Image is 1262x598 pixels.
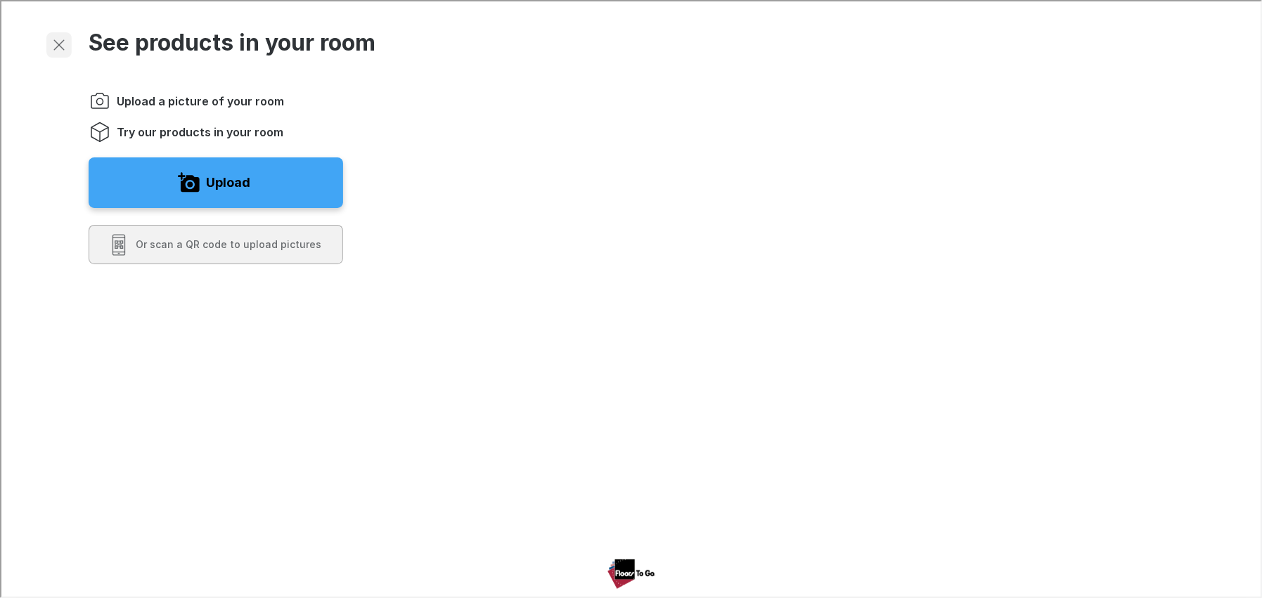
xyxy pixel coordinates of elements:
span: Upload a picture of your room [115,92,283,108]
label: Upload [205,170,249,193]
a: Visit Floor Decor, Llc homepage [574,558,686,587]
span: Try our products in your room [115,123,282,138]
button: Upload a picture of your room [87,156,342,207]
button: Exit visualizer [45,31,70,56]
ol: Instructions [87,89,342,142]
button: Scan a QR code to upload pictures [87,223,342,263]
